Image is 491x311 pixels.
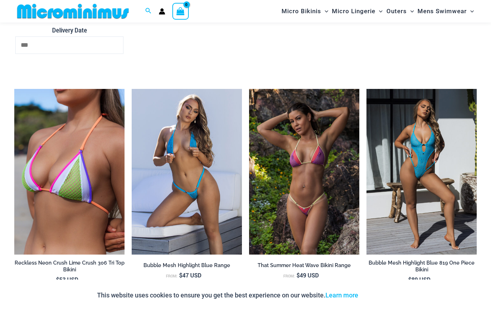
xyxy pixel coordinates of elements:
a: Account icon link [159,8,165,15]
a: OutersMenu ToggleMenu Toggle [385,2,416,20]
span: From: [166,274,177,279]
a: Search icon link [145,7,152,16]
img: Reckless Neon Crush Lime Crush 306 Tri Top 01 [14,89,125,255]
button: Accept [364,287,394,304]
a: Mens SwimwearMenu ToggleMenu Toggle [416,2,476,20]
a: Learn more [325,291,358,299]
a: Bubble Mesh Highlight Blue 819 One Piece 01Bubble Mesh Highlight Blue 819 One Piece 03Bubble Mesh... [366,89,477,255]
nav: Site Navigation [279,1,477,21]
a: Bubble Mesh Highlight Blue 819 One Piece Bikini [366,260,477,276]
p: This website uses cookies to ensure you get the best experience on our website. [97,290,358,301]
span: $ [297,271,300,279]
a: Reckless Neon Crush Lime Crush 306 Tri Top 01Reckless Neon Crush Lime Crush 306 Tri Top 296 Cheek... [14,89,125,255]
a: That Summer Heat Wave 3063 Tri Top 4303 Micro Bottom 01That Summer Heat Wave 3063 Tri Top 4303 Mi... [249,89,359,255]
h2: Bubble Mesh Highlight Blue Range [132,262,242,269]
img: Bubble Mesh Highlight Blue 819 One Piece 01 [366,89,477,255]
a: Bubble Mesh Highlight Blue Range [132,262,242,271]
span: Menu Toggle [375,2,383,20]
h2: Bubble Mesh Highlight Blue 819 One Piece Bikini [366,260,477,273]
a: Reckless Neon Crush Lime Crush 306 Tri Top Bikini [14,260,125,276]
h2: Reckless Neon Crush Lime Crush 306 Tri Top Bikini [14,260,125,273]
a: That Summer Heat Wave Bikini Range [249,262,359,271]
span: Micro Lingerie [332,2,375,20]
a: View Shopping Cart, empty [172,3,189,19]
bdi: 53 USD [56,276,78,283]
label: Delivery Date [15,25,123,36]
span: Outers [386,2,407,20]
span: From: [283,274,295,279]
span: Menu Toggle [467,2,474,20]
span: $ [56,276,59,283]
span: Menu Toggle [407,2,414,20]
bdi: 47 USD [179,271,201,279]
a: Bubble Mesh Highlight Blue 309 Tri Top 421 Micro 05Bubble Mesh Highlight Blue 309 Tri Top 421 Mic... [132,89,242,255]
span: $ [408,276,411,283]
bdi: 49 USD [297,271,319,279]
a: Micro LingerieMenu ToggleMenu Toggle [330,2,384,20]
span: Micro Bikinis [282,2,321,20]
h2: That Summer Heat Wave Bikini Range [249,262,359,269]
span: $ [179,271,182,279]
span: Menu Toggle [321,2,328,20]
img: MM SHOP LOGO FLAT [14,3,132,19]
img: That Summer Heat Wave 3063 Tri Top 4303 Micro Bottom 01 [249,89,359,255]
span: Mens Swimwear [417,2,467,20]
a: Micro BikinisMenu ToggleMenu Toggle [280,2,330,20]
img: Bubble Mesh Highlight Blue 309 Tri Top 421 Micro 05 [132,89,242,255]
bdi: 89 USD [408,276,430,283]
